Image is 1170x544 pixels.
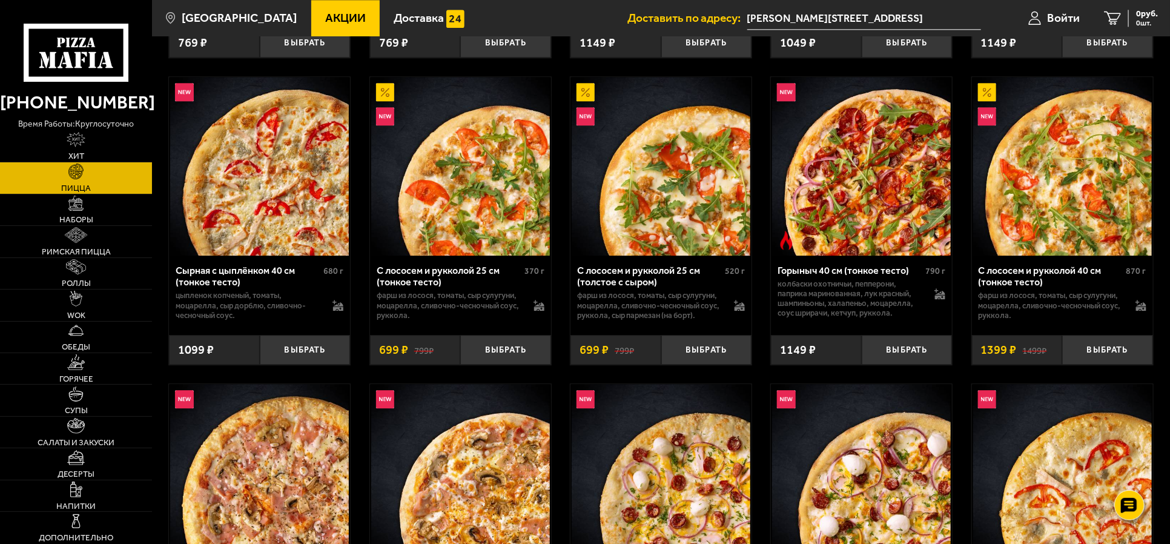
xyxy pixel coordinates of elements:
span: Наборы [59,216,93,224]
button: Выбрать [260,335,351,365]
img: Новинка [978,107,996,125]
img: Акционный [978,83,996,101]
span: Супы [65,406,88,414]
button: Выбрать [661,335,752,365]
img: Новинка [978,390,996,408]
img: Острое блюдо [777,231,795,249]
span: Хит [68,152,84,160]
span: 1099 ₽ [178,343,214,356]
img: Новинка [577,390,595,408]
s: 799 ₽ [615,343,634,356]
span: 790 г [925,266,945,276]
p: колбаски Охотничьи, пепперони, паприка маринованная, лук красный, шампиньоны, халапеньо, моцарелл... [778,279,922,318]
span: Десерты [58,470,94,478]
img: Новинка [376,390,394,408]
s: 799 ₽ [414,343,434,356]
button: Выбрать [460,335,551,365]
img: Новинка [175,390,193,408]
a: НовинкаОстрое блюдоГорыныч 40 см (тонкое тесто) [771,77,952,256]
span: Войти [1047,12,1080,24]
span: 769 ₽ [379,36,408,48]
span: Доставить по адресу: [628,12,747,24]
span: 520 г [725,266,745,276]
span: WOK [67,311,85,319]
span: 680 г [323,266,343,276]
span: 699 ₽ [580,343,609,356]
span: Римская пицца [42,248,111,256]
button: Выбрать [862,335,953,365]
img: Акционный [376,83,394,101]
span: 1049 ₽ [780,36,816,48]
img: Горыныч 40 см (тонкое тесто) [772,77,951,256]
a: АкционныйНовинкаС лососем и рукколой 25 см (тонкое тесто) [370,77,551,256]
img: Новинка [777,390,795,408]
span: Доставка [394,12,444,24]
button: Выбрать [1062,335,1153,365]
span: Роллы [62,279,91,287]
span: Пицца [61,184,91,192]
span: Невский проспект, 60 [747,7,981,30]
s: 1499 ₽ [1023,343,1047,356]
div: С лососем и рукколой 25 см (тонкое тесто) [377,265,521,288]
span: 699 ₽ [379,343,408,356]
img: С лососем и рукколой 25 см (толстое с сыром) [572,77,750,256]
span: 0 руб. [1136,10,1158,18]
input: Ваш адрес доставки [747,7,981,30]
img: Акционный [577,83,595,101]
span: 769 ₽ [178,36,207,48]
img: 15daf4d41897b9f0e9f617042186c801.svg [446,10,464,28]
a: АкционныйНовинкаС лососем и рукколой 25 см (толстое с сыром) [570,77,752,256]
img: Новинка [376,107,394,125]
div: Горыныч 40 см (тонкое тесто) [778,265,922,276]
img: Сырная с цыплёнком 40 см (тонкое тесто) [170,77,349,256]
img: Новинка [777,83,795,101]
span: [GEOGRAPHIC_DATA] [182,12,297,24]
a: НовинкаСырная с цыплёнком 40 см (тонкое тесто) [169,77,350,256]
span: 1149 ₽ [580,36,615,48]
div: С лососем и рукколой 25 см (толстое с сыром) [577,265,722,288]
span: Салаты и закуски [38,439,114,446]
span: Дополнительно [39,534,113,542]
span: Напитки [56,502,96,510]
button: Выбрать [260,27,351,57]
img: С лососем и рукколой 25 см (тонкое тесто) [371,77,550,256]
span: 1149 ₽ [981,36,1017,48]
button: Выбрать [661,27,752,57]
span: 1399 ₽ [981,343,1017,356]
button: Выбрать [862,27,953,57]
div: С лососем и рукколой 40 см (тонкое тесто) [979,265,1123,288]
button: Выбрать [460,27,551,57]
span: 870 г [1126,266,1146,276]
img: С лососем и рукколой 40 см (тонкое тесто) [973,77,1152,256]
img: Новинка [577,107,595,125]
p: цыпленок копченый, томаты, моцарелла, сыр дорблю, сливочно-чесночный соус. [176,291,320,320]
span: Горячее [59,375,93,383]
span: 1149 ₽ [780,343,816,356]
span: Акции [325,12,366,24]
button: Выбрать [1062,27,1153,57]
p: фарш из лосося, томаты, сыр сулугуни, моцарелла, сливочно-чесночный соус, руккола. [979,291,1123,320]
span: Обеды [62,343,90,351]
p: фарш из лосося, томаты, сыр сулугуни, моцарелла, сливочно-чесночный соус, руккола. [377,291,521,320]
img: Новинка [175,83,193,101]
p: фарш из лосося, томаты, сыр сулугуни, моцарелла, сливочно-чесночный соус, руккола, сыр пармезан (... [577,291,722,320]
div: Сырная с цыплёнком 40 см (тонкое тесто) [176,265,320,288]
span: 0 шт. [1136,19,1158,27]
a: АкционныйНовинкаС лососем и рукколой 40 см (тонкое тесто) [972,77,1153,256]
span: 370 г [524,266,544,276]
